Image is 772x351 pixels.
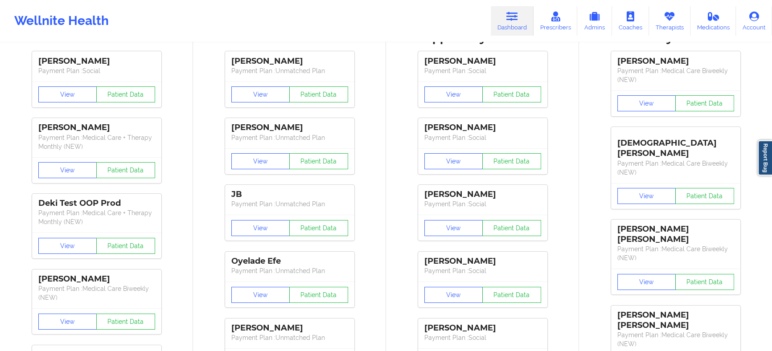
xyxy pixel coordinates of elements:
[96,238,155,254] button: Patient Data
[617,224,734,245] div: [PERSON_NAME] [PERSON_NAME]
[424,122,541,133] div: [PERSON_NAME]
[617,331,734,348] p: Payment Plan : Medical Care Biweekly (NEW)
[482,287,541,303] button: Patient Data
[38,133,155,151] p: Payment Plan : Medical Care + Therapy Monthly (NEW)
[231,66,348,75] p: Payment Plan : Unmatched Plan
[289,220,348,236] button: Patient Data
[690,6,736,36] a: Medications
[231,287,290,303] button: View
[231,56,348,66] div: [PERSON_NAME]
[617,56,734,66] div: [PERSON_NAME]
[424,153,483,169] button: View
[617,274,676,290] button: View
[424,189,541,200] div: [PERSON_NAME]
[231,86,290,102] button: View
[617,310,734,331] div: [PERSON_NAME] [PERSON_NAME]
[577,6,612,36] a: Admins
[424,266,541,275] p: Payment Plan : Social
[612,6,649,36] a: Coaches
[231,153,290,169] button: View
[38,274,155,284] div: [PERSON_NAME]
[96,162,155,178] button: Patient Data
[424,66,541,75] p: Payment Plan : Social
[424,133,541,142] p: Payment Plan : Social
[38,122,155,133] div: [PERSON_NAME]
[424,56,541,66] div: [PERSON_NAME]
[289,153,348,169] button: Patient Data
[38,284,155,302] p: Payment Plan : Medical Care Biweekly (NEW)
[231,333,348,342] p: Payment Plan : Unmatched Plan
[675,188,734,204] button: Patient Data
[482,86,541,102] button: Patient Data
[38,238,97,254] button: View
[96,86,155,102] button: Patient Data
[482,220,541,236] button: Patient Data
[231,189,348,200] div: JB
[289,86,348,102] button: Patient Data
[231,220,290,236] button: View
[617,131,734,159] div: [DEMOGRAPHIC_DATA][PERSON_NAME]
[38,314,97,330] button: View
[424,220,483,236] button: View
[96,314,155,330] button: Patient Data
[617,245,734,262] p: Payment Plan : Medical Care Biweekly (NEW)
[424,333,541,342] p: Payment Plan : Social
[736,6,772,36] a: Account
[424,200,541,208] p: Payment Plan : Social
[617,95,676,111] button: View
[38,198,155,208] div: Deki Test OOP Prod
[231,133,348,142] p: Payment Plan : Unmatched Plan
[482,153,541,169] button: Patient Data
[675,95,734,111] button: Patient Data
[424,256,541,266] div: [PERSON_NAME]
[38,86,97,102] button: View
[38,162,97,178] button: View
[231,323,348,333] div: [PERSON_NAME]
[38,208,155,226] p: Payment Plan : Medical Care + Therapy Monthly (NEW)
[491,6,534,36] a: Dashboard
[758,140,772,175] a: Report Bug
[289,287,348,303] button: Patient Data
[231,256,348,266] div: Oyelade Efe
[424,323,541,333] div: [PERSON_NAME]
[649,6,690,36] a: Therapists
[534,6,578,36] a: Prescribers
[231,122,348,133] div: [PERSON_NAME]
[617,66,734,84] p: Payment Plan : Medical Care Biweekly (NEW)
[675,274,734,290] button: Patient Data
[38,56,155,66] div: [PERSON_NAME]
[38,66,155,75] p: Payment Plan : Social
[231,266,348,275] p: Payment Plan : Unmatched Plan
[231,200,348,208] p: Payment Plan : Unmatched Plan
[424,86,483,102] button: View
[424,287,483,303] button: View
[617,188,676,204] button: View
[617,159,734,177] p: Payment Plan : Medical Care Biweekly (NEW)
